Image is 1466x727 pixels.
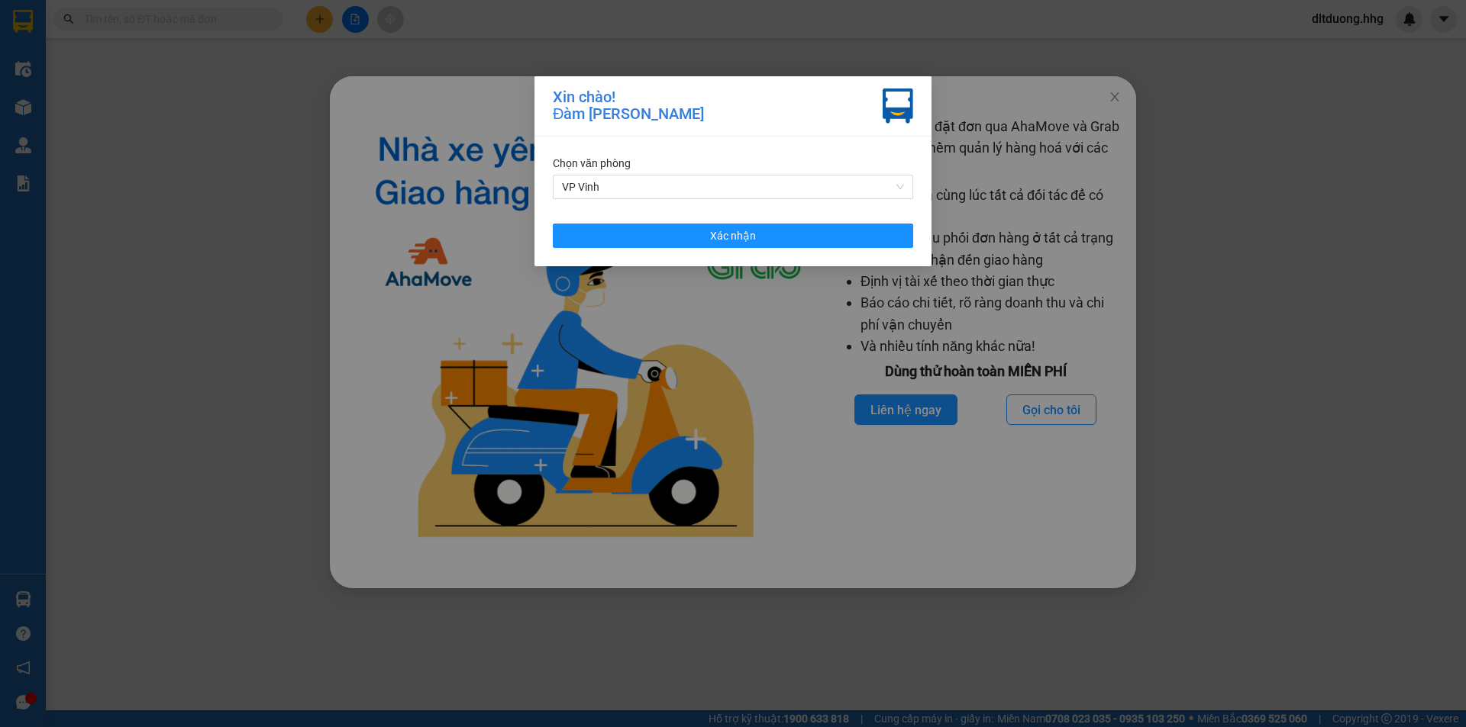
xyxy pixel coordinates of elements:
span: Xác nhận [710,227,756,244]
img: vxr-icon [883,88,913,124]
div: Xin chào! Đàm [PERSON_NAME] [553,88,704,124]
button: Xác nhận [553,224,913,248]
div: Chọn văn phòng [553,155,913,172]
span: VP Vinh [562,175,904,198]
